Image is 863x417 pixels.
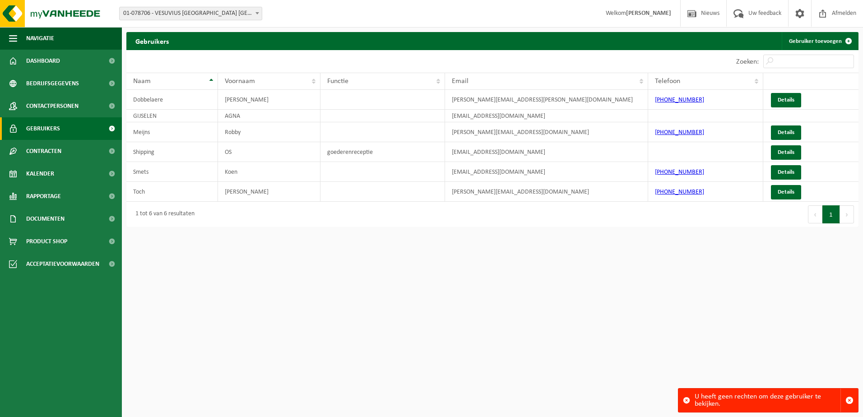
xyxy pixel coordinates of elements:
td: Shipping [126,142,218,162]
button: Next [840,205,854,223]
td: goederenreceptie [320,142,445,162]
span: Acceptatievoorwaarden [26,253,99,275]
a: Details [771,145,801,160]
td: [EMAIL_ADDRESS][DOMAIN_NAME] [445,162,648,182]
td: AGNA [218,110,320,122]
td: [EMAIL_ADDRESS][DOMAIN_NAME] [445,110,648,122]
td: [PERSON_NAME][EMAIL_ADDRESS][PERSON_NAME][DOMAIN_NAME] [445,90,648,110]
span: Bedrijfsgegevens [26,72,79,95]
a: Details [771,93,801,107]
a: Details [771,185,801,199]
td: Dobbelaere [126,90,218,110]
td: [PERSON_NAME] [218,90,320,110]
span: 01-078706 - VESUVIUS BELGIUM NV - OOSTENDE [120,7,262,20]
td: [PERSON_NAME] [218,182,320,202]
span: Navigatie [26,27,54,50]
span: 01-078706 - VESUVIUS BELGIUM NV - OOSTENDE [119,7,262,20]
label: Zoeken: [736,58,759,65]
span: Rapportage [26,185,61,208]
a: Details [771,125,801,140]
td: [PERSON_NAME][EMAIL_ADDRESS][DOMAIN_NAME] [445,122,648,142]
span: Gebruikers [26,117,60,140]
span: Dashboard [26,50,60,72]
a: [PHONE_NUMBER] [655,97,704,103]
span: Kalender [26,162,54,185]
button: 1 [822,205,840,223]
span: Voornaam [225,78,255,85]
td: Koen [218,162,320,182]
a: [PHONE_NUMBER] [655,189,704,195]
span: Functie [327,78,348,85]
span: Product Shop [26,230,67,253]
span: Telefoon [655,78,680,85]
div: 1 tot 6 van 6 resultaten [131,206,195,222]
span: Contactpersonen [26,95,79,117]
a: Details [771,165,801,180]
td: Meijns [126,122,218,142]
td: Toch [126,182,218,202]
a: [PHONE_NUMBER] [655,169,704,176]
span: Email [452,78,469,85]
a: Gebruiker toevoegen [782,32,858,50]
td: Robby [218,122,320,142]
button: Previous [808,205,822,223]
h2: Gebruikers [126,32,178,50]
span: Documenten [26,208,65,230]
td: [PERSON_NAME][EMAIL_ADDRESS][DOMAIN_NAME] [445,182,648,202]
td: GIJSELEN [126,110,218,122]
a: [PHONE_NUMBER] [655,129,704,136]
strong: [PERSON_NAME] [626,10,671,17]
span: Naam [133,78,151,85]
td: Smets [126,162,218,182]
div: U heeft geen rechten om deze gebruiker te bekijken. [695,389,840,412]
span: Contracten [26,140,61,162]
td: OS [218,142,320,162]
td: [EMAIL_ADDRESS][DOMAIN_NAME] [445,142,648,162]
